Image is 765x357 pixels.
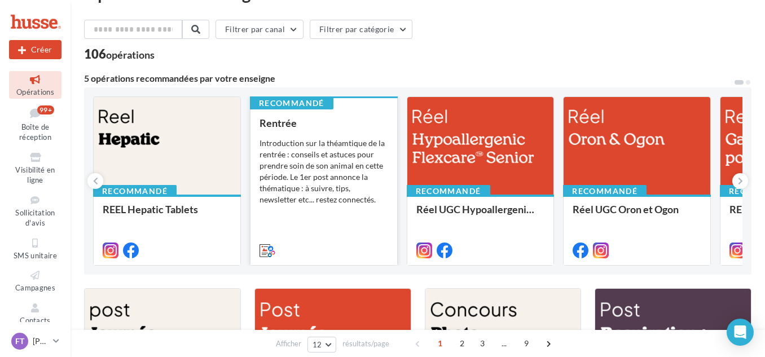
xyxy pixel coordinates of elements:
[106,50,155,60] div: opérations
[15,283,55,292] span: Campagnes
[16,87,54,96] span: Opérations
[15,165,55,185] span: Visibilité en ligne
[19,122,51,142] span: Boîte de réception
[453,334,471,352] span: 2
[9,40,61,59] button: Créer
[9,40,61,59] div: Nouvelle campagne
[15,336,24,347] span: FT
[9,299,61,327] a: Contacts
[20,316,51,325] span: Contacts
[250,97,333,109] div: Recommandé
[407,185,490,197] div: Recommandé
[9,235,61,262] a: SMS unitaire
[14,251,57,260] span: SMS unitaire
[260,138,388,205] div: Introduction sur la théamtique de la rentrée : conseils et astuces pour prendre soin de son anima...
[416,204,545,226] div: Réel UGC Hypoallergenic Flexcare™ Senior
[216,20,304,39] button: Filtrer par canal
[276,338,301,349] span: Afficher
[9,192,61,230] a: Sollicitation d'avis
[727,319,754,346] div: Open Intercom Messenger
[9,149,61,187] a: Visibilité en ligne
[310,20,412,39] button: Filtrer par catégorie
[473,334,491,352] span: 3
[573,204,701,226] div: Réel UGC Oron et Ogon
[9,103,61,144] a: Boîte de réception99+
[84,48,155,60] div: 106
[431,334,449,352] span: 1
[495,334,513,352] span: ...
[15,208,55,228] span: Sollicitation d'avis
[563,185,647,197] div: Recommandé
[9,267,61,294] a: Campagnes
[33,336,49,347] p: [PERSON_NAME]
[37,105,54,114] div: 99+
[307,337,336,352] button: 12
[313,340,322,349] span: 12
[342,338,389,349] span: résultats/page
[9,330,61,352] a: FT [PERSON_NAME]
[93,185,177,197] div: Recommandé
[517,334,535,352] span: 9
[84,74,733,83] div: 5 opérations recommandées par votre enseigne
[9,71,61,99] a: Opérations
[103,204,231,226] div: REEL Hepatic Tablets
[260,117,388,129] div: Rentrée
